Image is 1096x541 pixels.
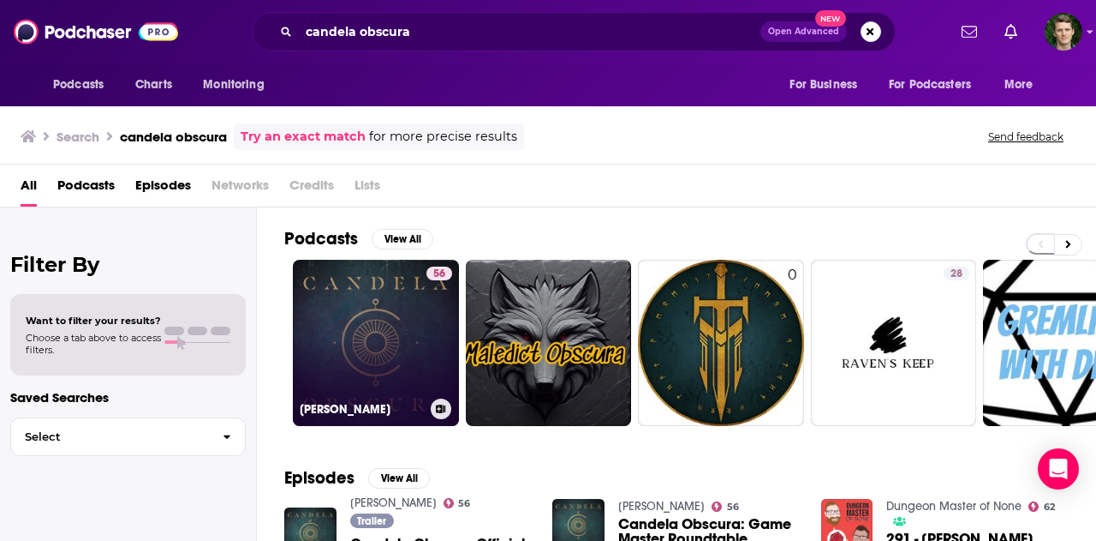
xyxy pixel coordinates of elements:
[124,69,182,101] a: Charts
[57,171,115,207] a: Podcasts
[241,127,366,147] a: Try an exact match
[191,69,286,101] button: open menu
[992,69,1055,101] button: open menu
[618,499,705,514] a: Candela Obscura
[426,267,452,280] a: 56
[14,15,178,48] img: Podchaser - Follow, Share and Rate Podcasts
[1045,13,1082,51] button: Show profile menu
[369,127,517,147] span: for more precise results
[10,418,246,456] button: Select
[53,73,104,97] span: Podcasts
[10,252,246,277] h2: Filter By
[444,498,471,508] a: 56
[712,502,739,512] a: 56
[57,129,99,145] h3: Search
[777,69,879,101] button: open menu
[886,499,1022,514] a: Dungeon Master of None
[768,27,839,36] span: Open Advanced
[284,467,430,489] a: EpisodesView All
[950,266,962,283] span: 28
[284,228,358,249] h2: Podcasts
[1028,502,1055,512] a: 62
[135,171,191,207] a: Episodes
[21,171,37,207] a: All
[357,516,386,526] span: Trailer
[203,73,264,97] span: Monitoring
[998,17,1024,46] a: Show notifications dropdown
[815,10,846,27] span: New
[983,129,1069,144] button: Send feedback
[1004,73,1033,97] span: More
[350,496,437,510] a: Candela Obscura
[878,69,996,101] button: open menu
[354,171,380,207] span: Lists
[944,267,969,280] a: 28
[727,503,739,511] span: 56
[372,229,433,249] button: View All
[458,500,470,508] span: 56
[889,73,971,97] span: For Podcasters
[120,129,227,145] h3: candela obscura
[299,18,760,45] input: Search podcasts, credits, & more...
[1044,503,1055,511] span: 62
[284,467,354,489] h2: Episodes
[26,315,161,327] span: Want to filter your results?
[811,260,977,426] a: 28
[955,17,984,46] a: Show notifications dropdown
[300,402,424,417] h3: [PERSON_NAME]
[433,266,445,283] span: 56
[252,12,896,51] div: Search podcasts, credits, & more...
[293,260,459,426] a: 56[PERSON_NAME]
[11,431,209,442] span: Select
[289,171,334,207] span: Credits
[26,332,161,356] span: Choose a tab above to access filters.
[368,468,430,489] button: View All
[211,171,269,207] span: Networks
[789,73,857,97] span: For Business
[41,69,126,101] button: open menu
[135,73,172,97] span: Charts
[760,21,847,42] button: Open AdvancedNew
[1038,448,1079,490] div: Open Intercom Messenger
[788,267,797,419] div: 0
[284,228,433,249] a: PodcastsView All
[10,389,246,406] p: Saved Searches
[1045,13,1082,51] img: User Profile
[638,260,804,426] a: 0
[1045,13,1082,51] span: Logged in as drew.kilman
